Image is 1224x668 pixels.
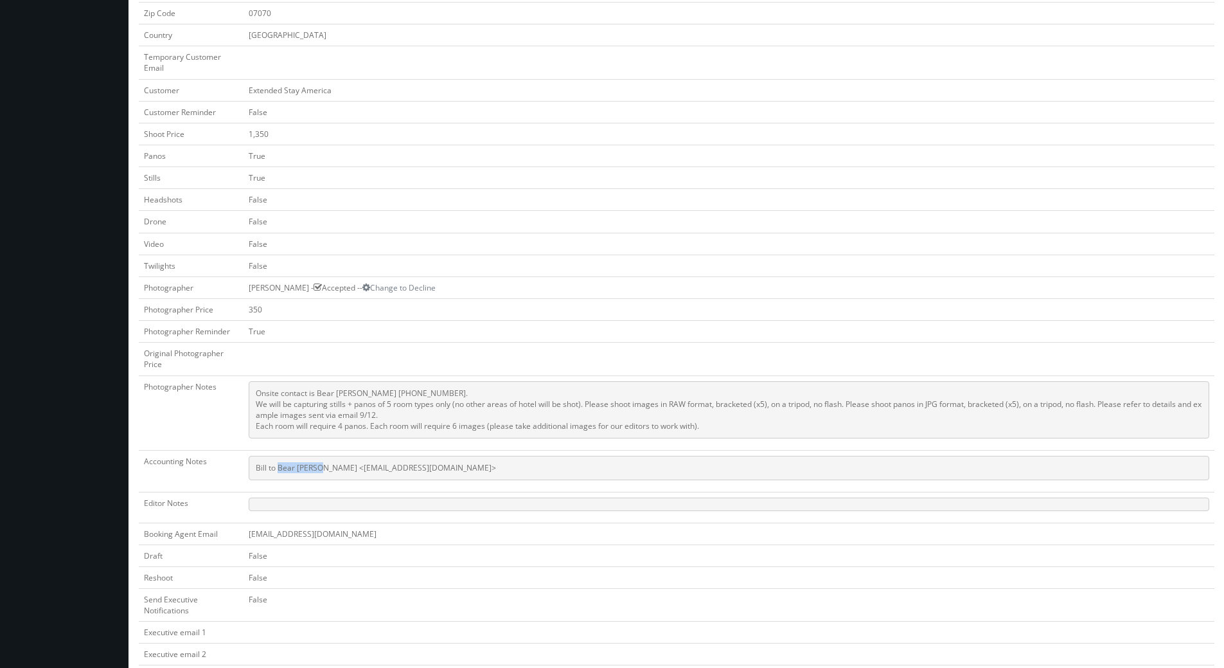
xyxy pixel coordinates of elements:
[139,298,244,320] td: Photographer Price
[244,523,1214,545] td: [EMAIL_ADDRESS][DOMAIN_NAME]
[139,588,244,621] td: Send Executive Notifications
[244,145,1214,167] td: True
[139,101,244,123] td: Customer Reminder
[139,46,244,79] td: Temporary Customer Email
[139,233,244,255] td: Video
[139,123,244,145] td: Shoot Price
[249,456,1209,480] pre: Bill to Bear [PERSON_NAME] <[EMAIL_ADDRESS][DOMAIN_NAME]>
[139,2,244,24] td: Zip Code
[249,381,1209,438] pre: Onsite contact is Bear [PERSON_NAME] [PHONE_NUMBER]. We will be capturing stills + panos of 5 roo...
[139,145,244,167] td: Panos
[139,492,244,523] td: Editor Notes
[244,189,1214,211] td: False
[139,189,244,211] td: Headshots
[244,211,1214,233] td: False
[139,523,244,545] td: Booking Agent Email
[139,343,244,375] td: Original Photographer Price
[244,101,1214,123] td: False
[139,644,244,665] td: Executive email 2
[139,375,244,450] td: Photographer Notes
[139,622,244,644] td: Executive email 1
[139,211,244,233] td: Drone
[139,450,244,492] td: Accounting Notes
[139,276,244,298] td: Photographer
[244,588,1214,621] td: False
[244,566,1214,588] td: False
[362,282,436,293] a: Change to Decline
[244,276,1214,298] td: [PERSON_NAME] - Accepted --
[244,298,1214,320] td: 350
[139,566,244,588] td: Reshoot
[244,2,1214,24] td: 07070
[244,167,1214,189] td: True
[244,321,1214,343] td: True
[139,79,244,101] td: Customer
[139,255,244,276] td: Twilights
[139,167,244,189] td: Stills
[139,24,244,46] td: Country
[244,233,1214,255] td: False
[244,79,1214,101] td: Extended Stay America
[244,123,1214,145] td: 1,350
[244,255,1214,276] td: False
[244,545,1214,566] td: False
[139,545,244,566] td: Draft
[244,24,1214,46] td: [GEOGRAPHIC_DATA]
[139,321,244,343] td: Photographer Reminder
